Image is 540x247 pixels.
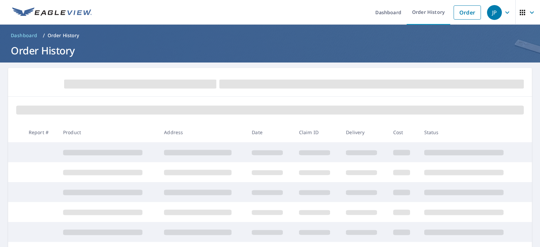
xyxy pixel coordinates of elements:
[8,30,40,41] a: Dashboard
[12,7,92,18] img: EV Logo
[454,5,481,20] a: Order
[58,122,159,142] th: Product
[246,122,293,142] th: Date
[8,30,532,41] nav: breadcrumb
[294,122,341,142] th: Claim ID
[23,122,58,142] th: Report #
[159,122,246,142] th: Address
[11,32,37,39] span: Dashboard
[43,31,45,40] li: /
[341,122,387,142] th: Delivery
[48,32,79,39] p: Order History
[388,122,419,142] th: Cost
[487,5,502,20] div: JP
[8,44,532,57] h1: Order History
[419,122,520,142] th: Status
